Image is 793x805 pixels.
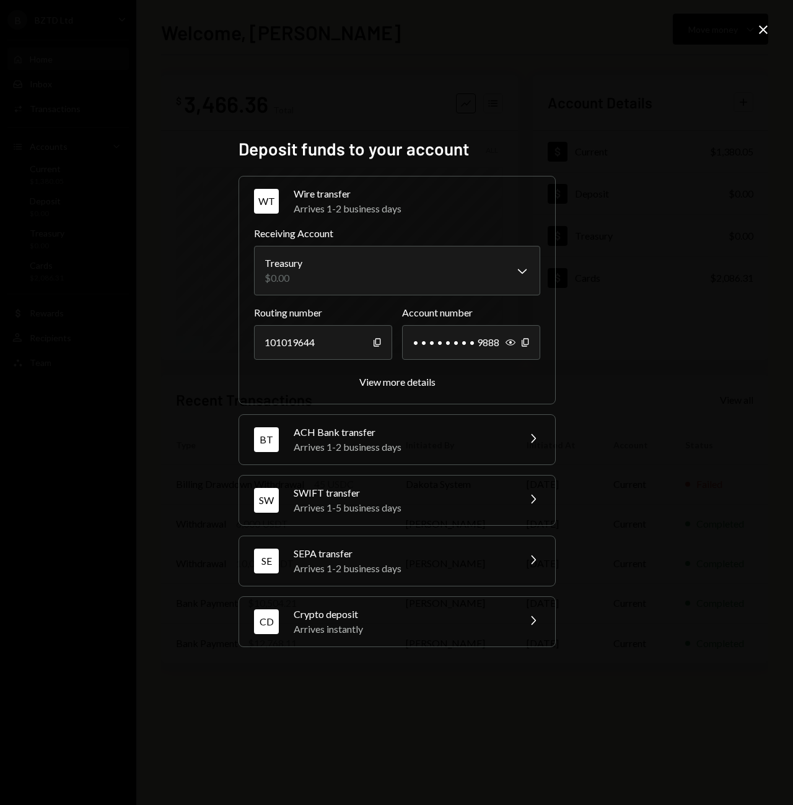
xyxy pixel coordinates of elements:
[254,427,279,452] div: BT
[254,189,279,214] div: WT
[402,305,540,320] label: Account number
[359,376,436,389] button: View more details
[294,201,540,216] div: Arrives 1-2 business days
[359,376,436,388] div: View more details
[239,536,555,586] button: SESEPA transferArrives 1-2 business days
[239,137,554,161] h2: Deposit funds to your account
[294,485,510,500] div: SWIFT transfer
[254,246,540,295] button: Receiving Account
[294,622,510,637] div: Arrives instantly
[254,325,392,360] div: 101019644
[239,415,555,464] button: BTACH Bank transferArrives 1-2 business days
[294,561,510,576] div: Arrives 1-2 business days
[254,549,279,573] div: SE
[239,176,555,226] button: WTWire transferArrives 1-2 business days
[294,546,510,561] div: SEPA transfer
[294,440,510,455] div: Arrives 1-2 business days
[402,325,540,360] div: • • • • • • • • 9888
[294,607,510,622] div: Crypto deposit
[254,226,540,389] div: WTWire transferArrives 1-2 business days
[294,500,510,515] div: Arrives 1-5 business days
[239,597,555,646] button: CDCrypto depositArrives instantly
[254,226,540,241] label: Receiving Account
[239,476,555,525] button: SWSWIFT transferArrives 1-5 business days
[254,305,392,320] label: Routing number
[294,186,540,201] div: Wire transfer
[254,609,279,634] div: CD
[294,425,510,440] div: ACH Bank transfer
[254,488,279,513] div: SW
